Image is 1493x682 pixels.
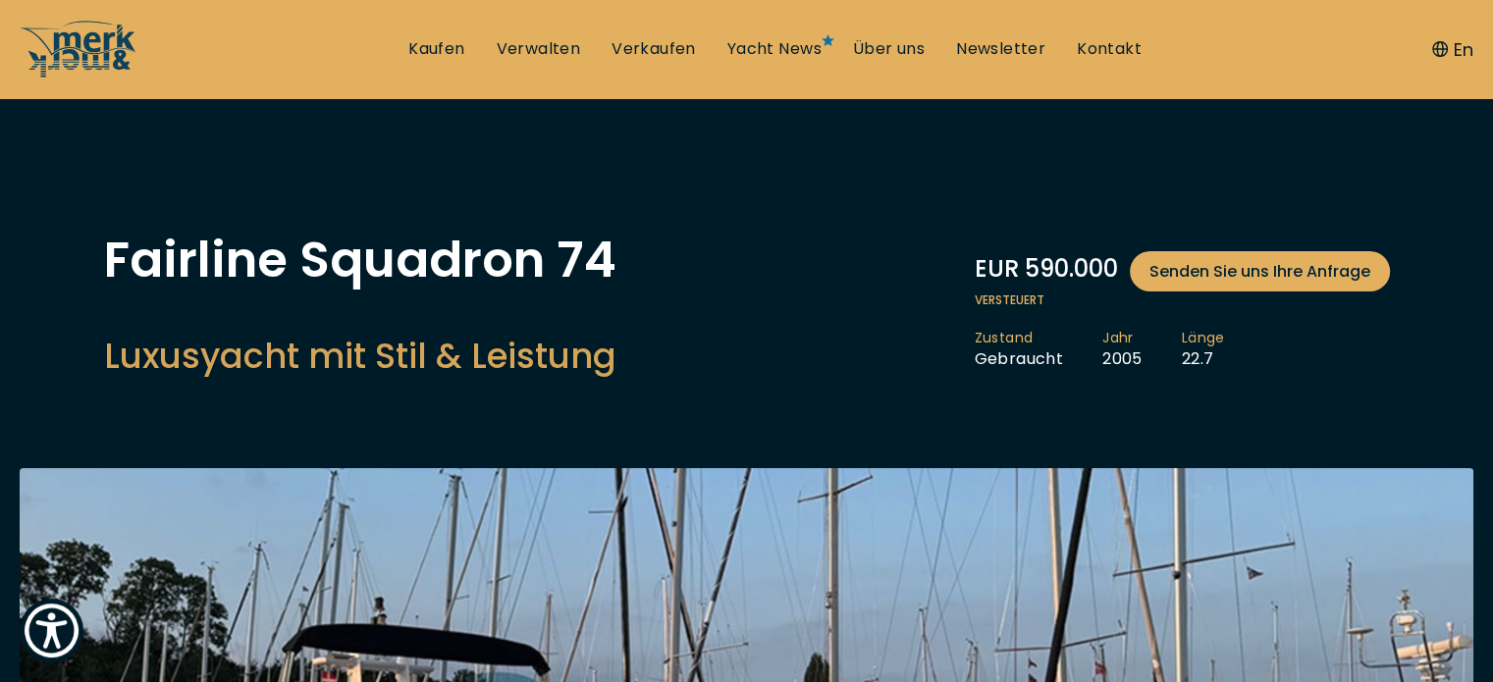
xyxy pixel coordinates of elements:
[612,38,696,60] a: Verkaufen
[1102,329,1182,370] li: 2005
[853,38,925,60] a: Über uns
[104,236,616,285] h1: Fairline Squadron 74
[975,251,1390,291] div: EUR 590.000
[104,332,616,380] h2: Luxusyacht mit Stil & Leistung
[1130,251,1390,291] a: Senden Sie uns Ihre Anfrage
[408,38,464,60] a: Kaufen
[956,38,1045,60] a: Newsletter
[727,38,822,60] a: Yacht News
[975,291,1390,309] span: Versteuert
[1149,259,1370,284] span: Senden Sie uns Ihre Anfrage
[1102,329,1143,348] span: Jahr
[1432,36,1473,63] button: En
[975,329,1103,370] li: Gebraucht
[1182,329,1225,348] span: Länge
[497,38,581,60] a: Verwalten
[975,329,1064,348] span: Zustand
[20,599,83,662] button: Show Accessibility Preferences
[1077,38,1142,60] a: Kontakt
[1182,329,1264,370] li: 22.7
